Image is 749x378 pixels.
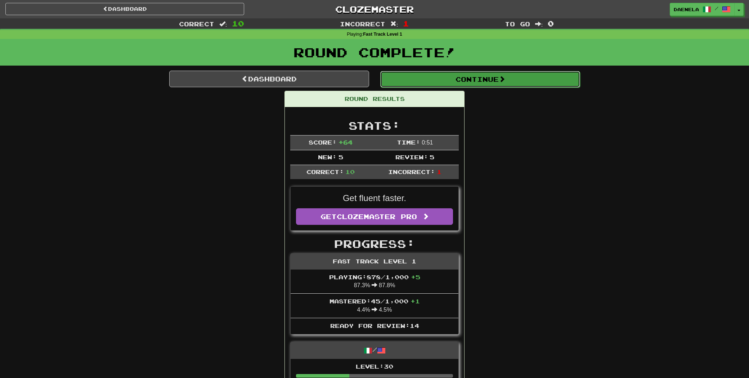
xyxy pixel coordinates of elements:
span: Correct [179,20,214,27]
span: To go [505,20,530,27]
span: 1 [437,168,441,175]
span: 10 [345,168,355,175]
a: Dashboard [169,71,369,87]
span: Score: [309,139,337,146]
a: Dashboard [5,3,244,15]
span: + 64 [338,139,353,146]
span: Ready for Review: 14 [330,322,419,329]
span: / [715,6,718,11]
span: : [390,21,398,27]
span: : [535,21,543,27]
span: 5 [430,154,434,160]
span: + 1 [411,298,420,304]
span: 0 : 51 [422,139,433,146]
span: daenela [674,6,699,13]
div: Fast Track Level 1 [291,254,458,270]
h2: Progress: [290,238,459,250]
h2: Stats: [290,120,459,132]
button: Continue [380,71,580,88]
span: Time: [397,139,420,146]
a: GetClozemaster Pro [296,208,453,225]
div: Round Results [285,91,464,107]
span: + 5 [411,274,420,280]
h1: Round Complete! [3,45,746,59]
span: Clozemaster Pro [337,213,417,221]
p: Get fluent faster. [296,192,453,204]
span: Incorrect: [388,168,435,175]
span: Incorrect [340,20,385,27]
li: 87.3% 87.8% [291,270,458,294]
span: Mastered: 45 / 1,000 [329,298,420,304]
span: Review: [395,154,428,160]
a: Clozemaster [255,3,494,15]
span: : [219,21,227,27]
span: Playing: 878 / 1,000 [329,274,420,280]
span: 1 [403,19,409,28]
strong: Fast Track Level 1 [363,32,402,37]
span: 10 [232,19,244,28]
span: New: [318,154,337,160]
div: / [291,342,458,359]
span: 5 [338,154,343,160]
li: 4.4% 4.5% [291,293,458,318]
span: Correct: [306,168,344,175]
span: Level: 30 [356,363,393,370]
span: 0 [548,19,554,28]
a: daenela / [670,3,735,16]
